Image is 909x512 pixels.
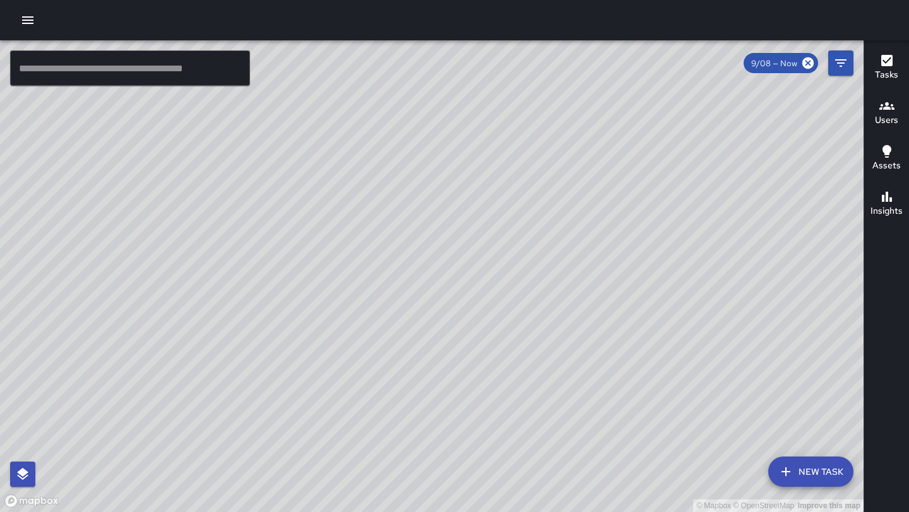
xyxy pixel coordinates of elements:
[875,68,898,82] h6: Tasks
[872,159,901,173] h6: Assets
[875,113,898,127] h6: Users
[744,58,805,69] span: 9/08 — Now
[768,457,853,487] button: New Task
[864,182,909,227] button: Insights
[744,53,818,73] div: 9/08 — Now
[870,204,903,218] h6: Insights
[864,136,909,182] button: Assets
[828,50,853,76] button: Filters
[864,91,909,136] button: Users
[864,45,909,91] button: Tasks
